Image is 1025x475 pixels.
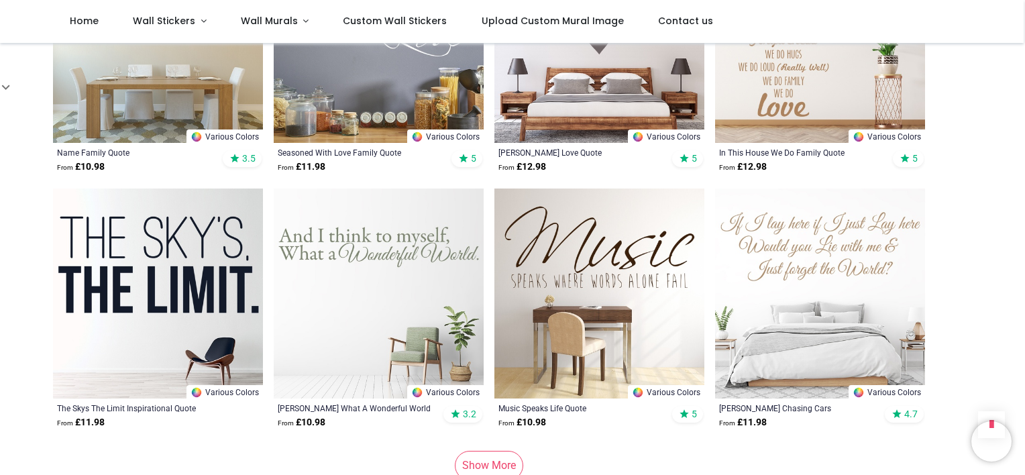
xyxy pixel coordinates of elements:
[274,189,484,399] img: Louis Armstrong What A Wonderful World Wall Sticker
[719,160,767,174] strong: £ 12.98
[278,419,294,427] span: From
[278,416,325,429] strong: £ 10.98
[853,131,865,143] img: Color Wheel
[471,152,476,164] span: 5
[191,131,203,143] img: Color Wheel
[57,164,73,171] span: From
[57,160,105,174] strong: £ 10.98
[407,385,484,399] a: Various Colors
[57,403,219,413] a: The Skys The Limit Inspirational Quote
[278,164,294,171] span: From
[411,386,423,399] img: Color Wheel
[498,419,515,427] span: From
[632,131,644,143] img: Color Wheel
[719,147,881,158] a: In This House We Do Family Quote
[186,385,263,399] a: Various Colors
[692,408,697,420] span: 5
[692,152,697,164] span: 5
[57,416,105,429] strong: £ 11.98
[715,189,925,399] img: Snow Patrol Chasing Cars Wall Sticker
[971,421,1012,462] iframe: Brevo live chat
[719,164,735,171] span: From
[343,14,447,28] span: Custom Wall Stickers
[242,152,256,164] span: 3.5
[498,147,660,158] a: [PERSON_NAME] Love Quote
[186,129,263,143] a: Various Colors
[628,129,704,143] a: Various Colors
[70,14,99,28] span: Home
[241,14,298,28] span: Wall Murals
[912,152,918,164] span: 5
[278,147,439,158] a: Seasoned With Love Family Quote
[719,416,767,429] strong: £ 11.98
[133,14,195,28] span: Wall Stickers
[407,129,484,143] a: Various Colors
[278,403,439,413] a: [PERSON_NAME] What A Wonderful World
[57,419,73,427] span: From
[498,160,546,174] strong: £ 12.98
[498,403,660,413] a: Music Speaks Life Quote
[498,164,515,171] span: From
[849,385,925,399] a: Various Colors
[719,403,881,413] a: [PERSON_NAME] Chasing Cars
[904,408,918,420] span: 4.7
[632,386,644,399] img: Color Wheel
[849,129,925,143] a: Various Colors
[719,419,735,427] span: From
[853,386,865,399] img: Color Wheel
[658,14,713,28] span: Contact us
[53,189,263,399] img: The Skys The Limit Inspirational Quote Wall Sticker
[278,160,325,174] strong: £ 11.98
[411,131,423,143] img: Color Wheel
[482,14,624,28] span: Upload Custom Mural Image
[463,408,476,420] span: 3.2
[494,189,704,399] img: Music Speaks Life Quote Wall Sticker
[628,385,704,399] a: Various Colors
[57,147,219,158] a: Name Family Quote
[498,416,546,429] strong: £ 10.98
[191,386,203,399] img: Color Wheel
